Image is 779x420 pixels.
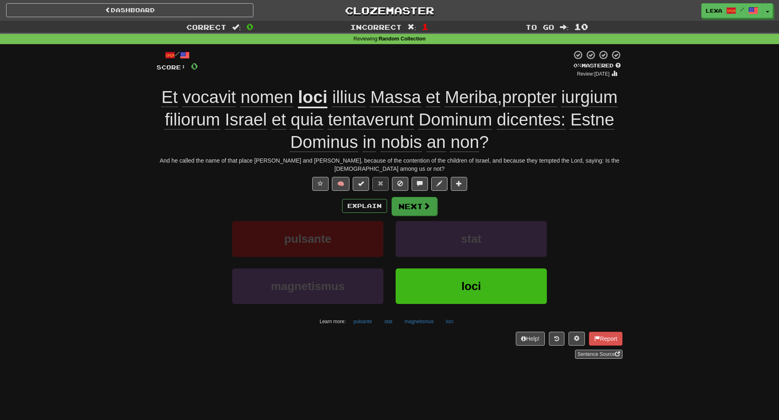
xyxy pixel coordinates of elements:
[378,36,425,42] strong: Random Collection
[157,64,186,71] span: Score:
[157,156,622,173] div: And he called the name of that place [PERSON_NAME] and [PERSON_NAME], because of the contention o...
[161,87,178,107] span: Et
[353,177,369,191] button: Set this sentence to 100% Mastered (alt+m)
[516,332,545,346] button: Help!
[182,87,236,107] span: vocavit
[320,319,346,324] small: Learn more:
[400,315,438,328] button: magnetismus
[740,7,744,12] span: /
[572,62,622,69] div: Mastered
[392,177,408,191] button: Ignore sentence (alt+i)
[412,177,428,191] button: Discuss sentence (alt+u)
[232,24,241,31] span: :
[450,132,479,152] span: non
[6,3,253,17] a: Dashboard
[575,350,622,359] a: Sentence Source
[332,177,349,191] button: 🧠
[549,332,564,346] button: Round history (alt+y)
[312,177,329,191] button: Favorite sentence (alt+f)
[560,24,569,31] span: :
[381,132,422,152] span: nobis
[232,268,383,304] button: magnetismus
[441,315,458,328] button: loci
[431,177,448,191] button: Edit sentence (alt+d)
[497,110,566,130] span: dicentes:
[589,332,622,346] button: Report
[577,71,610,77] small: Review: [DATE]
[332,87,366,107] span: illius
[225,110,267,130] span: Israel
[232,221,383,257] button: pulsante
[350,23,402,31] span: Incorrect
[526,23,554,31] span: To go
[392,197,437,216] button: Next
[290,132,358,152] span: Dominus
[445,87,497,107] span: Meriba
[291,110,323,130] span: quia
[349,315,376,328] button: pulsante
[407,24,416,31] span: :
[502,87,556,107] span: propter
[266,3,513,18] a: Clozemaster
[380,315,396,328] button: stat
[427,132,446,152] span: an
[272,110,286,130] span: et
[461,280,481,293] span: loci
[246,22,253,31] span: 0
[342,199,387,213] button: Explain
[165,87,618,152] span: , ?
[419,110,492,130] span: Dominum
[191,61,198,71] span: 0
[451,177,467,191] button: Add to collection (alt+a)
[241,87,293,107] span: nomen
[396,221,547,257] button: stat
[186,23,226,31] span: Correct
[363,132,376,152] span: in
[461,232,481,245] span: stat
[570,110,614,130] span: Estne
[706,7,722,14] span: lexa
[372,177,389,191] button: Reset to 0% Mastered (alt+r)
[157,50,198,60] div: /
[298,87,327,108] u: loci
[328,110,414,130] span: tentaverunt
[422,22,429,31] span: 1
[426,87,440,107] span: et
[573,62,582,69] span: 0 %
[370,87,421,107] span: Massa
[284,232,331,245] span: pulsante
[701,3,763,18] a: lexa /
[561,87,618,107] span: iurgium
[574,22,588,31] span: 10
[271,280,345,293] span: magnetismus
[396,268,547,304] button: loci
[165,110,220,130] span: filiorum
